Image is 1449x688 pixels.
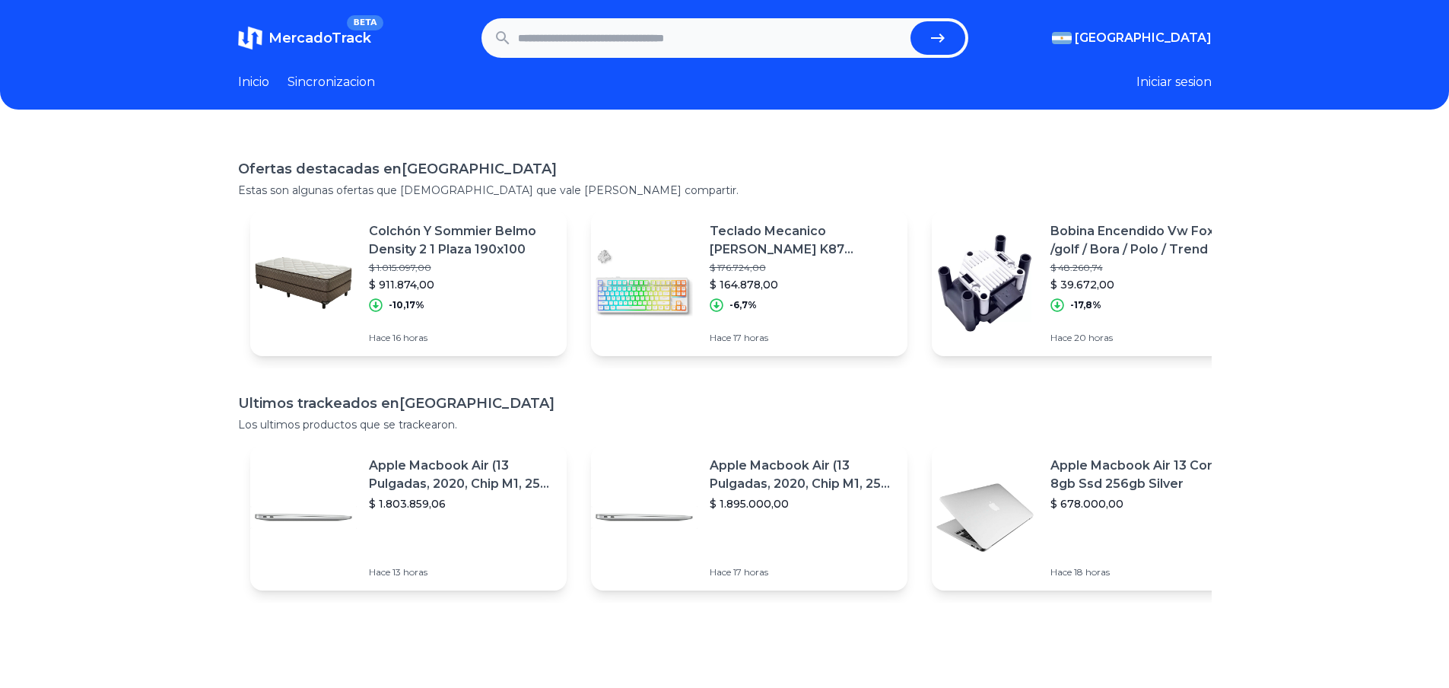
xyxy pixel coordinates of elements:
[1050,222,1236,259] p: Bobina Encendido Vw Fox /golf / Bora / Polo / Trend (1.6 8v)
[347,15,383,30] span: BETA
[1050,457,1236,493] p: Apple Macbook Air 13 Core I5 8gb Ssd 256gb Silver
[1050,277,1236,292] p: $ 39.672,00
[932,444,1248,591] a: Featured imageApple Macbook Air 13 Core I5 8gb Ssd 256gb Silver$ 678.000,00Hace 18 horas
[238,73,269,91] a: Inicio
[1050,566,1236,578] p: Hace 18 horas
[288,73,375,91] a: Sincronizacion
[238,393,1212,414] h1: Ultimos trackeados en [GEOGRAPHIC_DATA]
[238,417,1212,432] p: Los ultimos productos que se trackearon.
[250,210,567,356] a: Featured imageColchón Y Sommier Belmo Density 2 1 Plaza 190x100$ 1.015.097,00$ 911.874,00-10,17%H...
[1052,32,1072,44] img: Argentina
[369,496,554,511] p: $ 1.803.859,06
[238,158,1212,180] h1: Ofertas destacadas en [GEOGRAPHIC_DATA]
[710,566,895,578] p: Hace 17 horas
[250,444,567,591] a: Featured imageApple Macbook Air (13 Pulgadas, 2020, Chip M1, 256 Gb De Ssd, 8 Gb De Ram) - Plata$...
[710,496,895,511] p: $ 1.895.000,00
[591,444,907,591] a: Featured imageApple Macbook Air (13 Pulgadas, 2020, Chip M1, 256 Gb De Ssd, 8 Gb De Ram) - Plata$...
[710,222,895,259] p: Teclado Mecanico [PERSON_NAME] K87 Bluetooth 87% Tkl Win Mac Rgb
[369,277,554,292] p: $ 911.874,00
[591,210,907,356] a: Featured imageTeclado Mecanico [PERSON_NAME] K87 Bluetooth 87% Tkl Win Mac Rgb$ 176.724,00$ 164.8...
[1136,73,1212,91] button: Iniciar sesion
[1050,332,1236,344] p: Hace 20 horas
[250,230,357,336] img: Featured image
[1070,299,1101,311] p: -17,8%
[710,262,895,274] p: $ 176.724,00
[1050,262,1236,274] p: $ 48.260,74
[369,332,554,344] p: Hace 16 horas
[932,210,1248,356] a: Featured imageBobina Encendido Vw Fox /golf / Bora / Polo / Trend (1.6 8v)$ 48.260,74$ 39.672,00-...
[591,230,697,336] img: Featured image
[710,277,895,292] p: $ 164.878,00
[369,222,554,259] p: Colchón Y Sommier Belmo Density 2 1 Plaza 190x100
[369,262,554,274] p: $ 1.015.097,00
[369,457,554,493] p: Apple Macbook Air (13 Pulgadas, 2020, Chip M1, 256 Gb De Ssd, 8 Gb De Ram) - Plata
[1052,29,1212,47] button: [GEOGRAPHIC_DATA]
[729,299,757,311] p: -6,7%
[238,183,1212,198] p: Estas son algunas ofertas que [DEMOGRAPHIC_DATA] que vale [PERSON_NAME] compartir.
[238,26,371,50] a: MercadoTrackBETA
[250,464,357,571] img: Featured image
[1050,496,1236,511] p: $ 678.000,00
[1075,29,1212,47] span: [GEOGRAPHIC_DATA]
[710,332,895,344] p: Hace 17 horas
[591,464,697,571] img: Featured image
[269,30,371,46] span: MercadoTrack
[369,566,554,578] p: Hace 13 horas
[238,26,262,50] img: MercadoTrack
[710,457,895,493] p: Apple Macbook Air (13 Pulgadas, 2020, Chip M1, 256 Gb De Ssd, 8 Gb De Ram) - Plata
[932,464,1038,571] img: Featured image
[389,299,424,311] p: -10,17%
[932,230,1038,336] img: Featured image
